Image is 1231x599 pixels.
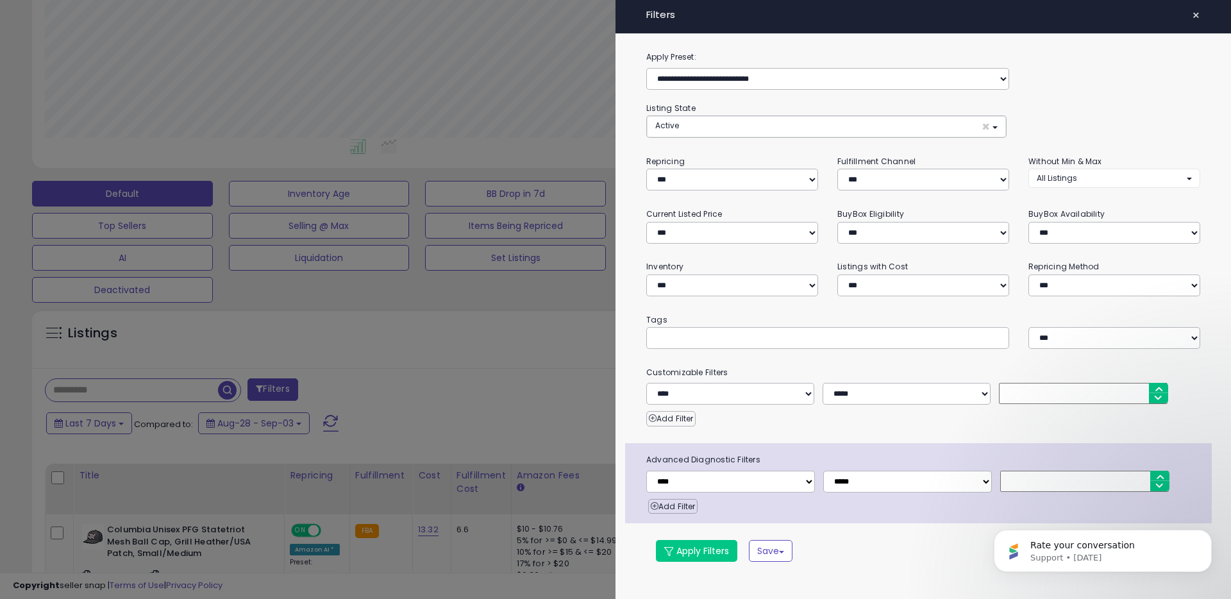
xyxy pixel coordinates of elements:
small: Repricing Method [1028,261,1100,272]
span: × [982,120,990,133]
button: Apply Filters [656,540,737,562]
small: Listings with Cost [837,261,908,272]
small: Inventory [646,261,683,272]
small: Fulfillment Channel [837,156,916,167]
small: Customizable Filters [637,366,1210,380]
small: Repricing [646,156,685,167]
small: Without Min & Max [1028,156,1102,167]
button: All Listings [1028,169,1200,187]
small: BuyBox Availability [1028,208,1105,219]
button: Add Filter [646,411,696,426]
h4: Filters [646,10,1200,21]
small: Listing State [646,103,696,114]
button: × [1187,6,1205,24]
span: Active [655,120,679,131]
span: × [1192,6,1200,24]
button: Add Filter [648,499,698,514]
button: Active × [647,116,1006,137]
label: Apply Preset: [637,50,1210,64]
small: Current Listed Price [646,208,722,219]
span: All Listings [1037,173,1077,183]
button: Save [749,540,792,562]
span: Advanced Diagnostic Filters [637,453,1212,467]
small: BuyBox Eligibility [837,208,904,219]
small: Tags [637,313,1210,327]
iframe: Intercom notifications message [975,503,1231,593]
